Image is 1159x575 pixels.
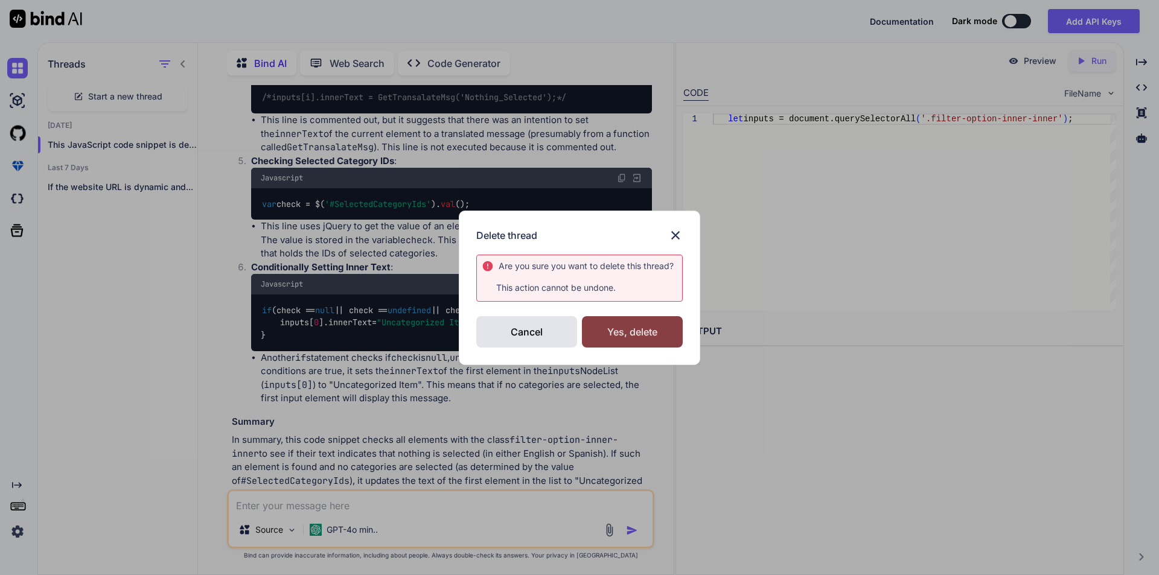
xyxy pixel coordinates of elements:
[668,228,683,243] img: close
[482,282,682,294] p: This action cannot be undone.
[582,316,683,348] div: Yes, delete
[476,228,537,243] h3: Delete thread
[476,316,577,348] div: Cancel
[499,260,674,272] div: Are you sure you want to delete this ?
[641,261,669,271] span: thread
